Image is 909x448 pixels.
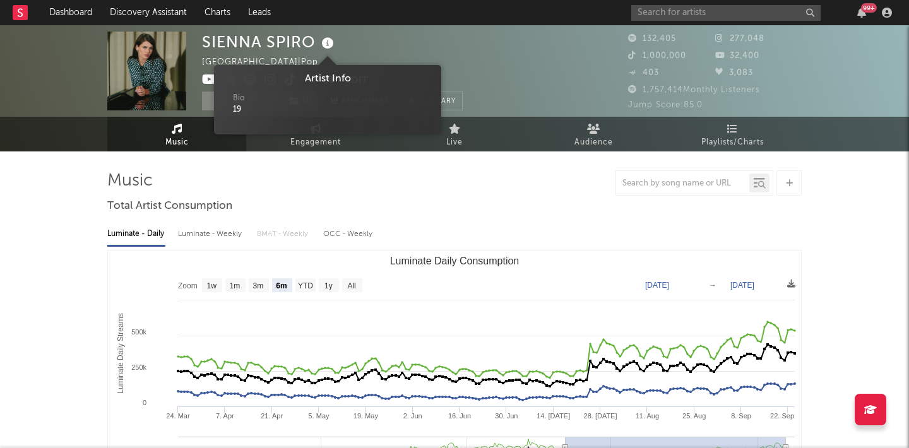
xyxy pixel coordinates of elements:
span: 1,000,000 [628,52,686,60]
span: Live [446,135,463,150]
button: Track [202,91,281,110]
text: 8. Sep [731,412,751,420]
span: 3,083 [715,69,753,77]
div: SIENNA SPIRO [202,32,337,52]
text: 25. Aug [682,412,706,420]
a: Live [385,117,524,151]
text: 21. Apr [261,412,283,420]
span: 277,048 [715,35,764,43]
a: Audience [524,117,663,151]
span: 32,400 [715,52,759,60]
text: 7. Apr [216,412,234,420]
div: OCC - Weekly [323,223,374,245]
input: Search for artists [631,5,821,21]
a: Music [107,117,246,151]
text: 14. [DATE] [537,412,570,420]
text: 3m [253,281,264,290]
span: Total Artist Consumption [107,199,232,214]
text: 2. Jun [403,412,422,420]
text: Luminate Daily Consumption [390,256,520,266]
span: Audience [574,135,613,150]
text: 0 [143,399,146,406]
div: Luminate - Daily [107,223,165,245]
span: 1,757,414 Monthly Listeners [628,86,760,94]
span: 403 [628,69,659,77]
text: 28. [DATE] [584,412,617,420]
div: 19 [233,104,422,115]
text: [DATE] [645,281,669,290]
text: 1m [230,281,241,290]
span: 132,405 [628,35,676,43]
text: 30. Jun [495,412,518,420]
text: 19. May [353,412,379,420]
button: 99+ [857,8,866,18]
a: Playlists/Charts [663,117,802,151]
div: 99 + [861,3,877,13]
input: Search by song name or URL [616,179,749,189]
text: 11. Aug [636,412,659,420]
span: Music [165,135,189,150]
span: Bio [233,93,244,104]
text: 16. Jun [448,412,471,420]
text: YTD [298,281,313,290]
text: 1w [207,281,217,290]
span: Playlists/Charts [701,135,764,150]
text: All [347,281,355,290]
text: 500k [131,328,146,336]
div: Artist Info [223,71,432,86]
text: 5. May [309,412,330,420]
text: 24. Mar [166,412,190,420]
text: 1y [324,281,333,290]
text: → [709,281,716,290]
text: [DATE] [730,281,754,290]
div: [GEOGRAPHIC_DATA] | Pop [202,55,333,70]
div: Luminate - Weekly [178,223,244,245]
text: 6m [276,281,287,290]
span: Engagement [290,135,341,150]
span: Jump Score: 85.0 [628,101,703,109]
text: 250k [131,363,146,371]
text: 22. Sep [770,412,794,420]
text: Luminate Daily Streams [116,313,125,393]
text: Zoom [178,281,198,290]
